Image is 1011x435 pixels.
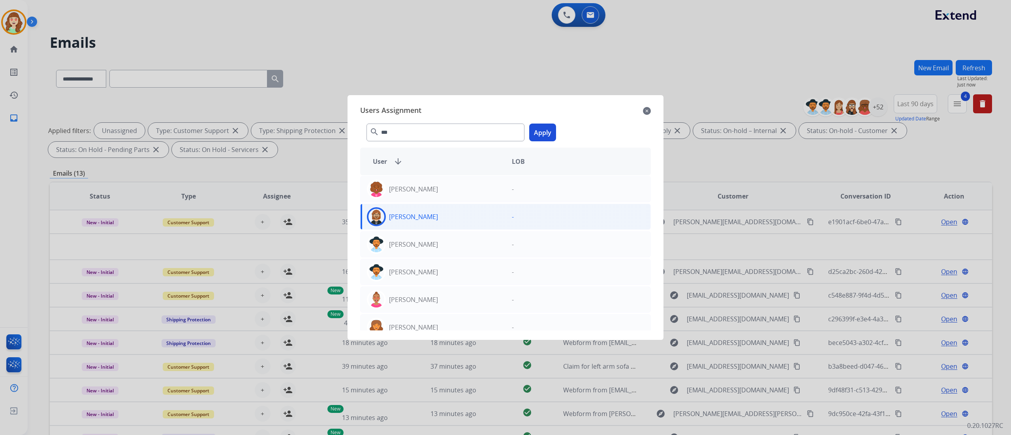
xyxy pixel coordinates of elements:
[389,322,438,332] p: [PERSON_NAME]
[360,105,421,117] span: Users Assignment
[366,157,505,166] div: User
[512,240,514,249] p: -
[389,212,438,221] p: [PERSON_NAME]
[512,267,514,277] p: -
[512,322,514,332] p: -
[393,157,403,166] mat-icon: arrow_downward
[512,212,514,221] p: -
[529,124,556,141] button: Apply
[370,127,379,137] mat-icon: search
[512,295,514,304] p: -
[389,267,438,277] p: [PERSON_NAME]
[389,295,438,304] p: [PERSON_NAME]
[389,240,438,249] p: [PERSON_NAME]
[389,184,438,194] p: [PERSON_NAME]
[512,157,525,166] span: LOB
[643,106,651,116] mat-icon: close
[512,184,514,194] p: -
